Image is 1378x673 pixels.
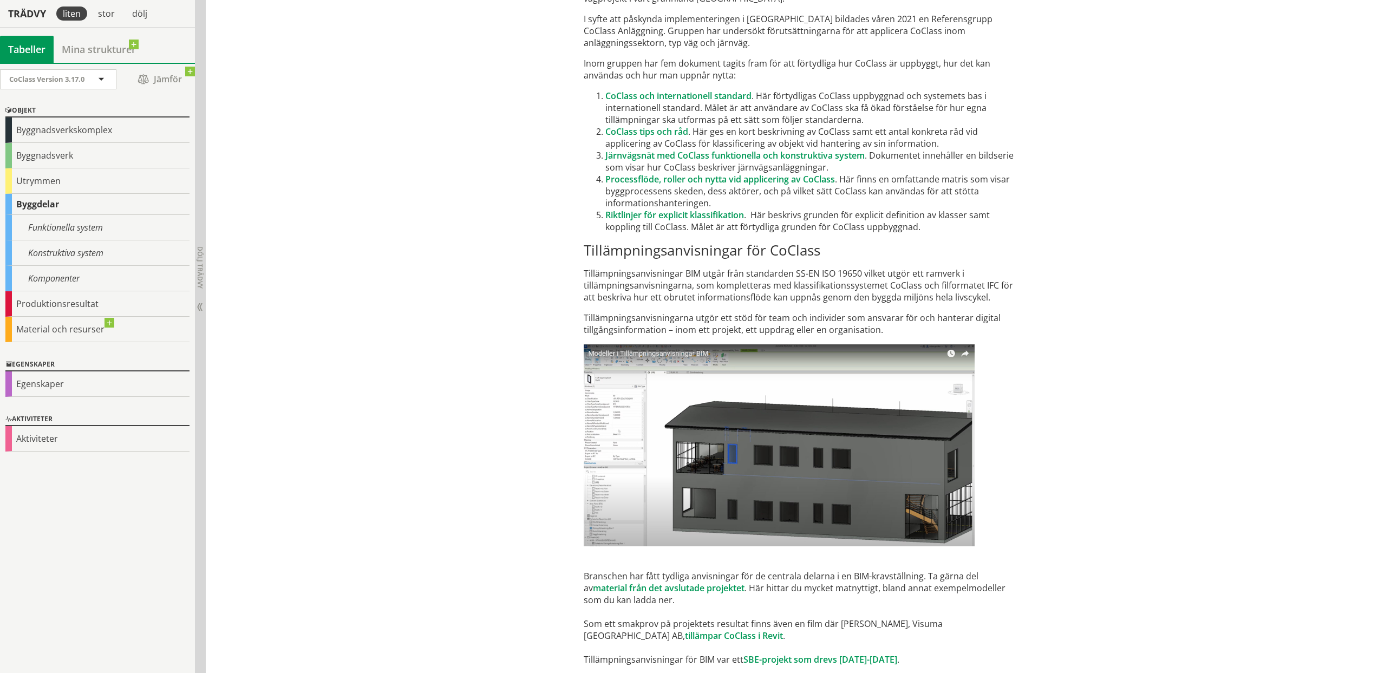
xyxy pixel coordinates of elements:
[5,168,190,194] div: Utrymmen
[5,117,190,143] div: Byggnadsverkskomplex
[5,358,190,371] div: Egenskaper
[5,194,190,215] div: Byggdelar
[605,173,835,185] a: Processflöde, roller och nytta vid applicering av CoClass
[5,215,190,240] div: Funktionella system
[605,209,744,221] a: Riktlinjer för explicit klassifikation
[2,8,52,19] div: Trädvy
[5,426,190,452] div: Aktiviteter
[9,74,84,84] span: CoClass Version 3.17.0
[5,143,190,168] div: Byggnadsverk
[605,173,1022,209] li: . Här finns en omfattande matris som visar byggprocessens skeden, dess aktörer, och på vilket sät...
[605,90,752,102] a: CoClass och internationell standard
[5,413,190,426] div: Aktiviteter
[5,240,190,266] div: Konstruktiva system
[126,6,154,21] div: dölj
[5,104,190,117] div: Objekt
[584,13,1022,49] p: I syfte att påskynda implementeringen i [GEOGRAPHIC_DATA] bildades våren 2021 en Referensgrupp Co...
[605,149,1022,173] li: . Dokumentet innehåller en bildserie som visar hur CoClass beskriver järnvägsanläggningar.
[56,6,87,21] div: liten
[5,291,190,317] div: Produktionsresultat
[54,36,144,63] a: Mina strukturer
[605,126,1022,149] li: . Här ges en kort beskrivning av CoClass samt ett antal konkreta råd vid applicering av CoClass f...
[584,267,1022,303] p: Tillämpningsanvisningar BIM utgår från standarden SS-EN ISO 19650 vilket utgör ett ramverk i till...
[605,126,688,138] a: CoClass tips och råd
[5,317,190,342] div: Material och resurser
[5,266,190,291] div: Komponenter
[127,70,192,89] span: Jämför
[593,582,744,594] a: material från det avslutade projektet
[605,90,1022,126] li: . Här förtydligas CoClass uppbyggnad och systemets bas i internationell standard. Målet är att an...
[605,149,865,161] a: Järnvägsnät med CoClass funktionella och konstruktiva system
[584,312,1022,336] p: Tillämpningsanvisningarna utgör ett stöd för team och individer som ansvarar för och hanterar dig...
[743,654,897,665] a: SBE-projekt som drevs [DATE]-[DATE]
[685,630,783,642] a: tillämpar CoClass i Revit
[584,57,1022,81] p: Inom gruppen har fem dokument tagits fram för att förtydliga hur CoClass är uppbyggt, hur det kan...
[605,209,1022,233] li: . Här beskrivs grunden för explicit definition av klasser samt koppling till CoClass. Målet är at...
[584,344,975,546] img: TillmpningsanvisningarBIM2022-2024.jpg
[5,371,190,397] div: Egenskaper
[584,241,1022,259] h2: Tillämpningsanvisningar för CoClass
[584,344,1022,665] p: Branschen har fått tydliga anvisningar för de centrala delarna i en BIM-kravställning. Ta gärna d...
[92,6,121,21] div: stor
[195,246,205,289] span: Dölj trädvy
